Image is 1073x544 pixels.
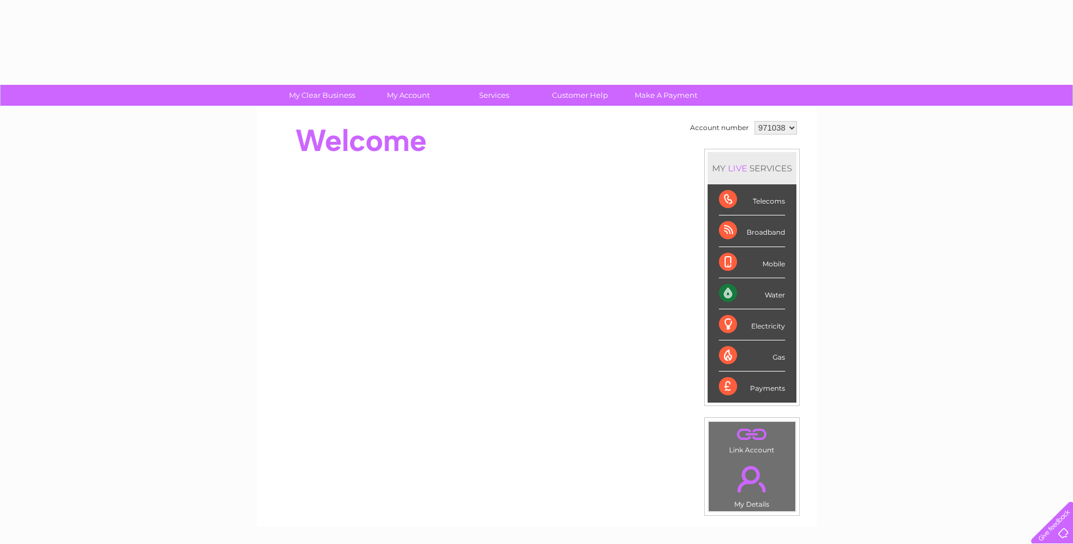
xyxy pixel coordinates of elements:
a: Make A Payment [619,85,713,106]
div: Broadband [719,215,785,247]
td: Link Account [708,421,796,457]
div: LIVE [726,163,749,174]
div: Electricity [719,309,785,340]
div: Gas [719,340,785,372]
div: Water [719,278,785,309]
a: . [712,459,792,499]
td: My Details [708,456,796,512]
div: MY SERVICES [708,152,796,184]
a: My Account [361,85,455,106]
a: . [712,425,792,444]
a: My Clear Business [275,85,369,106]
div: Payments [719,372,785,402]
div: Mobile [719,247,785,278]
a: Services [447,85,541,106]
div: Telecoms [719,184,785,215]
a: Customer Help [533,85,627,106]
td: Account number [687,118,752,137]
